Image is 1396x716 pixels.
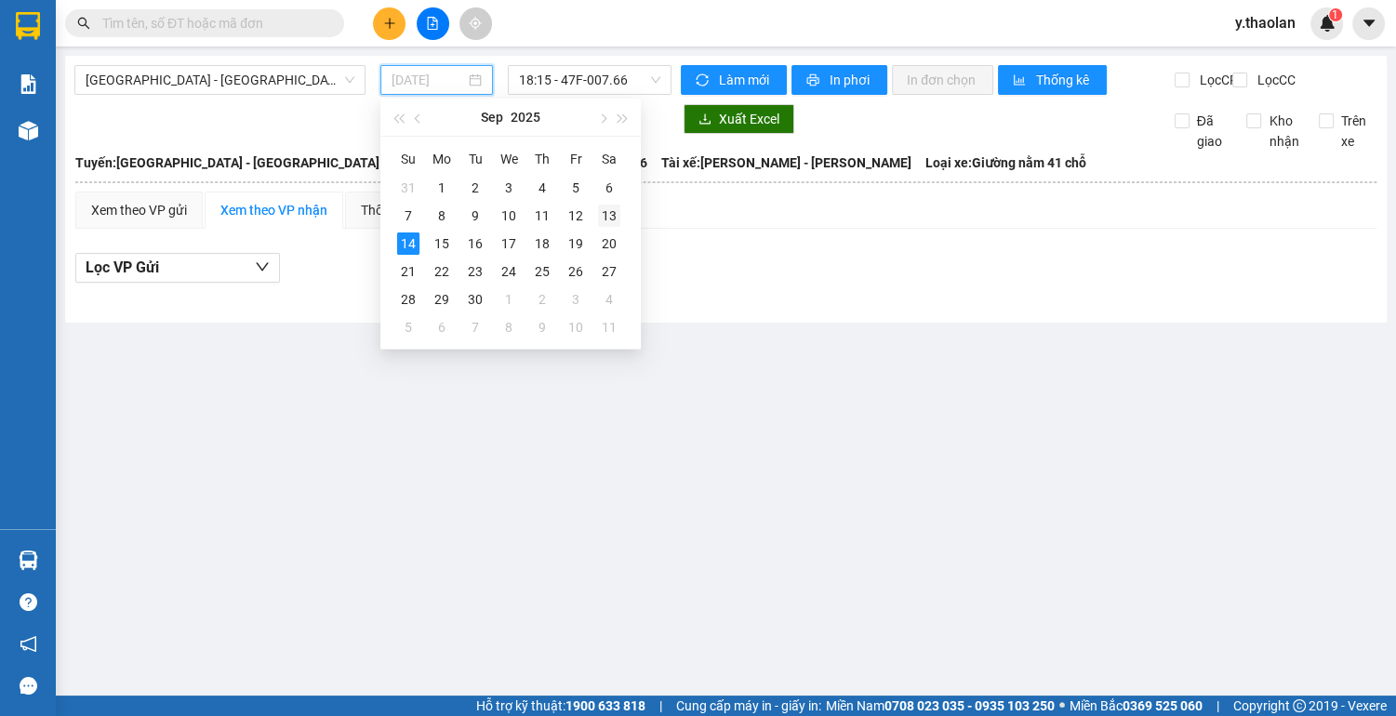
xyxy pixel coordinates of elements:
[525,202,559,230] td: 2025-09-11
[598,205,620,227] div: 13
[1013,73,1029,88] span: bar-chart
[492,202,525,230] td: 2025-09-10
[459,285,492,313] td: 2025-09-30
[431,288,453,311] div: 29
[659,696,662,716] span: |
[498,288,520,311] div: 1
[531,205,553,227] div: 11
[525,285,559,313] td: 2025-10-02
[519,66,660,94] span: 18:15 - 47F-007.66
[592,313,626,341] td: 2025-10-11
[719,70,772,90] span: Làm mới
[1123,698,1203,713] strong: 0369 525 060
[459,258,492,285] td: 2025-09-23
[592,202,626,230] td: 2025-09-13
[425,313,459,341] td: 2025-10-06
[19,550,38,570] img: warehouse-icon
[498,260,520,283] div: 24
[826,696,1055,716] span: Miền Nam
[459,202,492,230] td: 2025-09-09
[565,316,587,338] div: 10
[425,174,459,202] td: 2025-09-01
[684,104,794,134] button: downloadXuất Excel
[397,288,419,311] div: 28
[892,65,993,95] button: In đơn chọn
[1250,70,1298,90] span: Lọc CC
[431,260,453,283] div: 22
[531,316,553,338] div: 9
[498,232,520,255] div: 17
[565,177,587,199] div: 5
[498,177,520,199] div: 3
[598,177,620,199] div: 6
[1319,15,1336,32] img: icon-new-feature
[392,70,465,90] input: 14/09/2025
[464,232,486,255] div: 16
[498,205,520,227] div: 10
[830,70,872,90] span: In phơi
[397,232,419,255] div: 14
[1217,696,1219,716] span: |
[884,698,1055,713] strong: 0708 023 035 - 0935 103 250
[565,260,587,283] div: 26
[492,285,525,313] td: 2025-10-01
[676,696,821,716] span: Cung cấp máy in - giấy in:
[598,316,620,338] div: 11
[525,313,559,341] td: 2025-10-09
[20,677,37,695] span: message
[565,205,587,227] div: 12
[559,230,592,258] td: 2025-09-19
[1332,8,1338,21] span: 1
[1190,111,1233,152] span: Đã giao
[511,99,540,136] button: 2025
[592,258,626,285] td: 2025-09-27
[531,177,553,199] div: 4
[531,288,553,311] div: 2
[20,635,37,653] span: notification
[565,288,587,311] div: 3
[661,152,911,173] span: Tài xế: [PERSON_NAME] - [PERSON_NAME]
[492,230,525,258] td: 2025-09-17
[464,316,486,338] div: 7
[476,696,645,716] span: Hỗ trợ kỹ thuật:
[392,174,425,202] td: 2025-08-31
[592,285,626,313] td: 2025-10-04
[392,144,425,174] th: Su
[806,73,822,88] span: printer
[1059,702,1065,709] span: ⚪️
[75,253,280,283] button: Lọc VP Gửi
[1293,699,1306,712] span: copyright
[559,202,592,230] td: 2025-09-12
[16,12,40,40] img: logo-vxr
[592,230,626,258] td: 2025-09-20
[1329,8,1342,21] sup: 1
[86,66,354,94] span: Sài Gòn - Đắk Lắk
[598,260,620,283] div: 27
[998,65,1107,95] button: bar-chartThống kê
[91,200,187,220] div: Xem theo VP gửi
[75,155,379,170] b: Tuyến: [GEOGRAPHIC_DATA] - [GEOGRAPHIC_DATA]
[559,313,592,341] td: 2025-10-10
[102,13,322,33] input: Tìm tên, số ĐT hoặc mã đơn
[598,288,620,311] div: 4
[492,174,525,202] td: 2025-09-03
[383,17,396,30] span: plus
[1192,70,1241,90] span: Lọc CR
[464,260,486,283] div: 23
[1070,696,1203,716] span: Miền Bắc
[681,65,787,95] button: syncLàm mới
[392,202,425,230] td: 2025-09-07
[19,74,38,94] img: solution-icon
[361,200,414,220] div: Thống kê
[425,230,459,258] td: 2025-09-15
[492,258,525,285] td: 2025-09-24
[255,259,270,274] span: down
[598,232,620,255] div: 20
[1334,111,1377,152] span: Trên xe
[696,73,711,88] span: sync
[431,205,453,227] div: 8
[559,174,592,202] td: 2025-09-05
[459,174,492,202] td: 2025-09-02
[1220,11,1310,34] span: y.thaolan
[464,177,486,199] div: 2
